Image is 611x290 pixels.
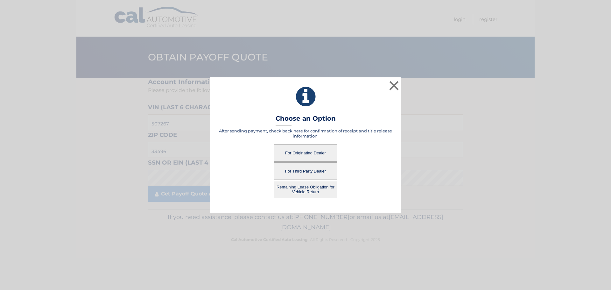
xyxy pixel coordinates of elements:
button: × [388,79,400,92]
h3: Choose an Option [276,115,336,126]
h5: After sending payment, check back here for confirmation of receipt and title release information. [218,128,393,138]
button: For Originating Dealer [274,144,337,162]
button: For Third Party Dealer [274,162,337,180]
button: Remaining Lease Obligation for Vehicle Return [274,181,337,198]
